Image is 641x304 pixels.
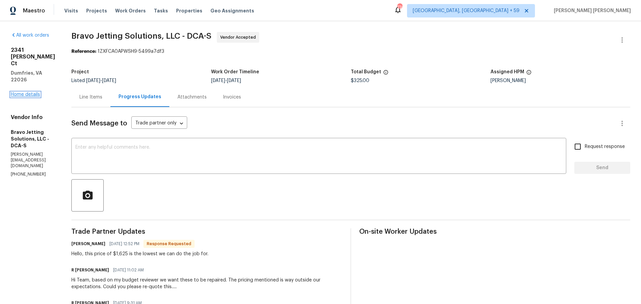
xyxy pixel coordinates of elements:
[11,33,49,38] a: All work orders
[227,78,241,83] span: [DATE]
[71,240,105,247] h6: [PERSON_NAME]
[86,78,116,83] span: -
[491,78,630,83] div: [PERSON_NAME]
[71,70,89,74] h5: Project
[223,94,241,101] div: Invoices
[113,267,144,273] span: [DATE] 11:02 AM
[397,4,402,11] div: 774
[351,78,369,83] span: $325.00
[11,92,40,97] a: Home details
[115,7,146,14] span: Work Orders
[211,70,259,74] h5: Work Order Timeline
[211,78,241,83] span: -
[11,47,55,67] h2: 2341 [PERSON_NAME] Ct
[210,7,254,14] span: Geo Assignments
[220,34,259,41] span: Vendor Accepted
[177,94,207,101] div: Attachments
[102,78,116,83] span: [DATE]
[585,143,625,150] span: Request response
[71,228,342,235] span: Trade Partner Updates
[79,94,102,101] div: Line Items
[359,228,630,235] span: On-site Worker Updates
[119,93,161,100] div: Progress Updates
[154,8,168,13] span: Tasks
[11,152,55,169] p: [PERSON_NAME][EMAIL_ADDRESS][DOMAIN_NAME]
[211,78,225,83] span: [DATE]
[71,48,630,55] div: 1ZXFCA0APWSH9-5499a7df3
[71,251,208,257] div: Hello, this price of $1,625 is the lowest we can do the job for.
[351,70,381,74] h5: Total Budget
[11,70,55,83] h5: Dumfries, VA 22026
[11,129,55,149] h5: Bravo Jetting Solutions, LLC - DCA-S
[11,172,55,177] p: [PHONE_NUMBER]
[71,32,211,40] span: Bravo Jetting Solutions, LLC - DCA-S
[491,70,524,74] h5: Assigned HPM
[383,70,389,78] span: The total cost of line items that have been proposed by Opendoor. This sum includes line items th...
[71,120,127,127] span: Send Message to
[413,7,519,14] span: [GEOGRAPHIC_DATA], [GEOGRAPHIC_DATA] + 59
[71,267,109,273] h6: R [PERSON_NAME]
[23,7,45,14] span: Maestro
[551,7,631,14] span: [PERSON_NAME] [PERSON_NAME]
[109,240,139,247] span: [DATE] 12:52 PM
[71,78,116,83] span: Listed
[11,114,55,121] h4: Vendor Info
[526,70,532,78] span: The hpm assigned to this work order.
[71,49,96,54] b: Reference:
[71,277,342,290] div: Hi Team, based on my budget reviewer we want these to be repaired. The pricing mentioned is way o...
[131,118,187,129] div: Trade partner only
[144,240,194,247] span: Response Requested
[86,78,100,83] span: [DATE]
[176,7,202,14] span: Properties
[86,7,107,14] span: Projects
[64,7,78,14] span: Visits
